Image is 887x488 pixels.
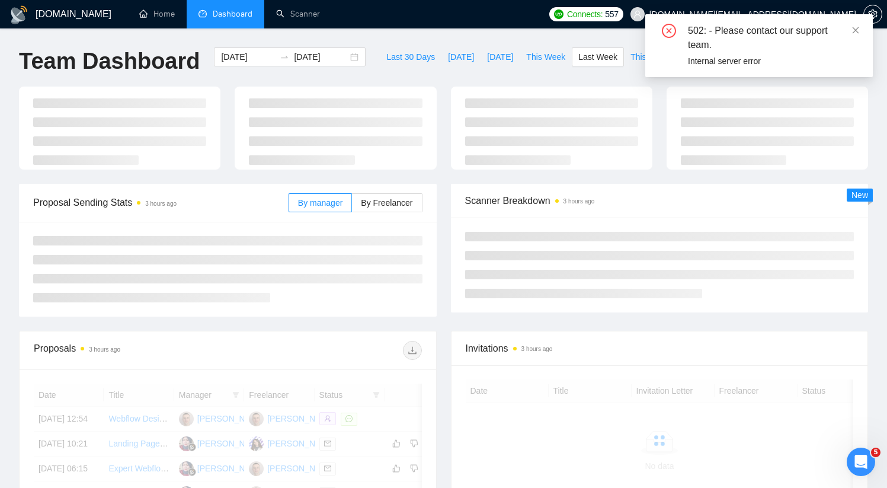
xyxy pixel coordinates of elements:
[633,10,642,18] span: user
[361,198,412,208] span: By Freelancer
[33,195,289,210] span: Proposal Sending Stats
[466,341,854,356] span: Invitations
[441,47,481,66] button: [DATE]
[89,346,120,353] time: 3 hours ago
[851,190,868,200] span: New
[605,8,618,21] span: 557
[863,9,882,19] a: setting
[563,198,595,205] time: 3 hours ago
[298,198,342,208] span: By manager
[465,193,854,208] span: Scanner Breakdown
[847,448,875,476] iframe: Intercom live chat
[851,26,860,34] span: close
[554,9,563,19] img: upwork-logo.png
[864,9,882,19] span: setting
[871,448,880,457] span: 5
[863,5,882,24] button: setting
[380,47,441,66] button: Last 30 Days
[276,9,320,19] a: searchScanner
[487,50,513,63] span: [DATE]
[280,52,289,62] span: to
[688,24,859,52] div: 502: - Please contact our support team.
[386,50,435,63] span: Last 30 Days
[294,50,348,63] input: End date
[9,5,28,24] img: logo
[145,200,177,207] time: 3 hours ago
[481,47,520,66] button: [DATE]
[630,50,671,63] span: This Month
[198,9,207,18] span: dashboard
[526,50,565,63] span: This Week
[213,9,252,19] span: Dashboard
[280,52,289,62] span: swap-right
[139,9,175,19] a: homeHome
[572,47,624,66] button: Last Week
[688,55,859,68] div: Internal server error
[19,47,200,75] h1: Team Dashboard
[567,8,603,21] span: Connects:
[521,346,553,352] time: 3 hours ago
[578,50,617,63] span: Last Week
[520,47,572,66] button: This Week
[624,47,678,66] button: This Month
[34,341,228,360] div: Proposals
[662,24,676,38] span: close-circle
[221,50,275,63] input: Start date
[448,50,474,63] span: [DATE]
